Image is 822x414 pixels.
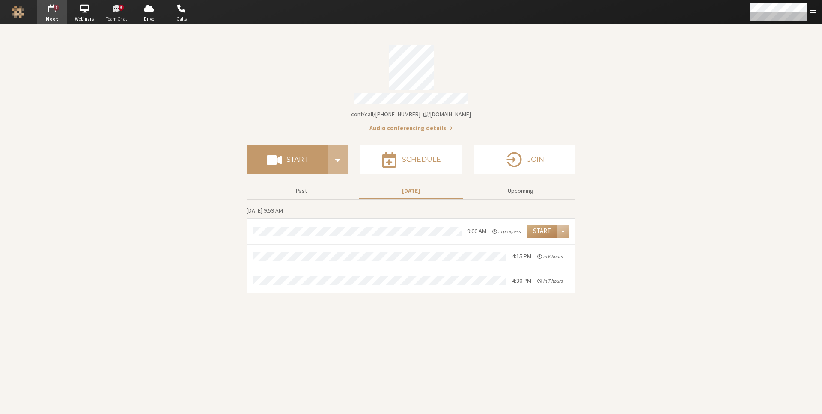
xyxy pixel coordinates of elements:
h4: Start [286,156,308,163]
span: in 6 hours [543,253,563,260]
h4: Schedule [402,156,441,163]
h4: Join [527,156,544,163]
span: in 7 hours [543,278,563,284]
img: Iotum [12,6,24,18]
span: Drive [134,15,164,23]
span: Webinars [69,15,99,23]
button: Schedule [360,145,462,174]
button: Past [250,183,353,198]
span: Meet [37,15,67,23]
button: Start [527,225,557,238]
span: [DATE] 9:59 AM [247,207,283,214]
button: Upcoming [469,183,572,198]
div: 4:15 PM [512,252,531,261]
div: Open menu [557,225,569,238]
button: Start [247,145,328,174]
div: Start conference options [328,145,348,174]
section: Today's Meetings [247,206,575,293]
span: Copy my meeting room link [351,110,471,118]
div: 9:00 AM [467,227,486,236]
section: Account details [247,39,575,133]
em: in progress [492,228,521,235]
span: Calls [167,15,197,23]
div: 9 [119,5,124,11]
button: Audio conferencing details [369,124,453,133]
button: Join [474,145,575,174]
div: 1 [54,5,60,11]
div: 4:30 PM [512,276,531,285]
button: Copy my meeting room linkCopy my meeting room link [351,110,471,119]
span: Team Chat [102,15,132,23]
iframe: Chat [801,392,816,408]
button: [DATE] [359,183,463,198]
